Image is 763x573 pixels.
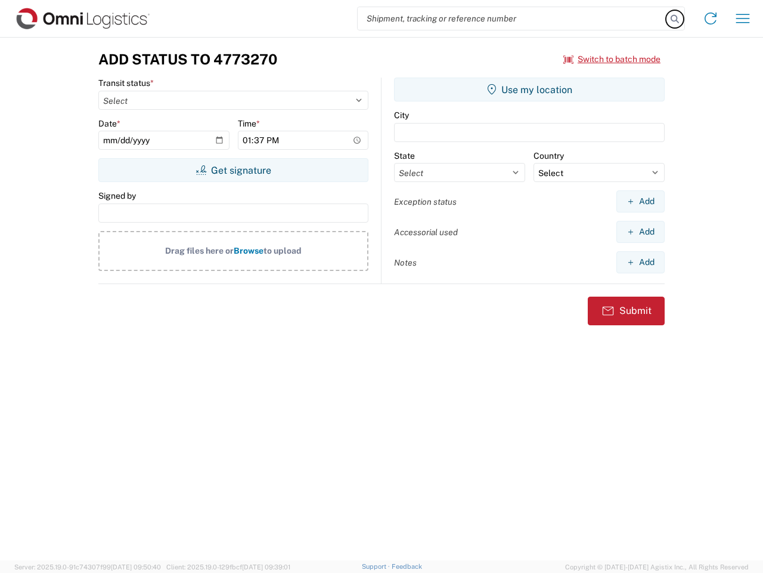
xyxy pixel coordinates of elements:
[98,190,136,201] label: Signed by
[534,150,564,161] label: Country
[263,246,302,255] span: to upload
[358,7,666,30] input: Shipment, tracking or reference number
[111,563,161,571] span: [DATE] 09:50:40
[394,257,417,268] label: Notes
[98,118,120,129] label: Date
[565,562,749,572] span: Copyright © [DATE]-[DATE] Agistix Inc., All Rights Reserved
[616,221,665,243] button: Add
[563,50,660,69] button: Switch to batch mode
[14,563,161,571] span: Server: 2025.19.0-91c74307f99
[394,150,415,161] label: State
[166,563,290,571] span: Client: 2025.19.0-129fbcf
[392,563,422,570] a: Feedback
[616,251,665,273] button: Add
[98,158,368,182] button: Get signature
[242,563,290,571] span: [DATE] 09:39:01
[616,190,665,212] button: Add
[394,110,409,121] label: City
[394,227,458,238] label: Accessorial used
[98,51,277,68] h3: Add Status to 4773270
[238,118,260,129] label: Time
[362,563,392,570] a: Support
[588,297,665,325] button: Submit
[98,78,154,88] label: Transit status
[394,78,665,101] button: Use my location
[394,196,457,207] label: Exception status
[234,246,263,255] span: Browse
[165,246,234,255] span: Drag files here or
